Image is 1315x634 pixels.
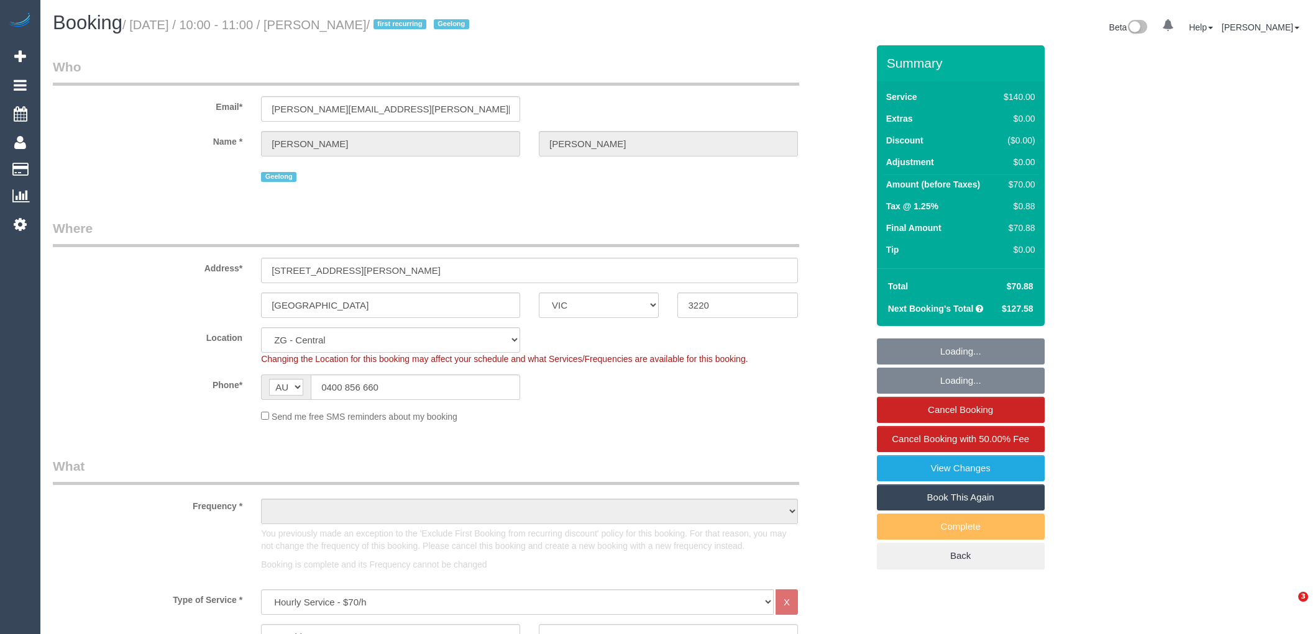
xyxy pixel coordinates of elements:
span: Changing the Location for this booking may affect your schedule and what Services/Frequencies are... [261,354,748,364]
a: Help [1189,22,1213,32]
small: / [DATE] / 10:00 - 11:00 / [PERSON_NAME] [122,18,473,32]
span: 3 [1298,592,1308,602]
iframe: Intercom live chat [1273,592,1303,622]
span: / [367,18,473,32]
a: Book This Again [877,484,1045,510]
label: Phone* [44,374,252,391]
legend: Where [53,219,799,247]
span: Send me free SMS reminders about my booking [272,412,457,422]
div: $0.00 [999,156,1035,168]
img: Automaid Logo [7,12,32,30]
label: Final Amount [886,222,942,234]
strong: Total [888,281,908,291]
input: Post Code* [677,292,797,318]
a: View Changes [877,455,1045,481]
img: New interface [1127,20,1147,36]
label: Amount (before Taxes) [886,178,980,191]
span: Booking [53,12,122,34]
label: Tax @ 1.25% [886,200,938,212]
h3: Summary [887,56,1038,70]
div: $140.00 [999,91,1035,103]
a: Cancel Booking [877,397,1045,423]
label: Name * [44,131,252,148]
label: Address* [44,258,252,274]
input: Last Name* [539,131,798,156]
label: Frequency * [44,496,252,512]
strong: Next Booking's Total [888,304,974,314]
input: Email* [261,96,520,122]
div: $0.88 [999,200,1035,212]
label: Type of Service * [44,589,252,606]
div: ($0.00) [999,134,1035,147]
p: Booking is complete and its Frequency cannot be changed [261,558,798,571]
span: first recurring [373,19,426,29]
a: Cancel Booking with 50.00% Fee [877,426,1045,452]
input: Phone* [311,374,520,400]
label: Location [44,327,252,344]
span: Geelong [261,172,296,182]
p: You previously made an exception to the 'Exclude First Booking from recurring discount' policy fo... [261,527,798,552]
legend: What [53,457,799,485]
a: Back [877,543,1045,569]
span: $70.88 [1007,281,1033,291]
span: Geelong [434,19,469,29]
label: Discount [886,134,923,147]
a: [PERSON_NAME] [1222,22,1299,32]
div: $70.88 [999,222,1035,234]
input: Suburb* [261,292,520,318]
span: Cancel Booking with 50.00% Fee [892,433,1029,444]
legend: Who [53,58,799,86]
label: Extras [886,112,913,125]
label: Service [886,91,917,103]
div: $70.00 [999,178,1035,191]
label: Email* [44,96,252,113]
div: $0.00 [999,243,1035,256]
label: Tip [886,243,899,256]
input: First Name* [261,131,520,156]
label: Adjustment [886,156,934,168]
div: $0.00 [999,112,1035,125]
a: Beta [1109,22,1148,32]
span: $127.58 [1002,304,1033,314]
